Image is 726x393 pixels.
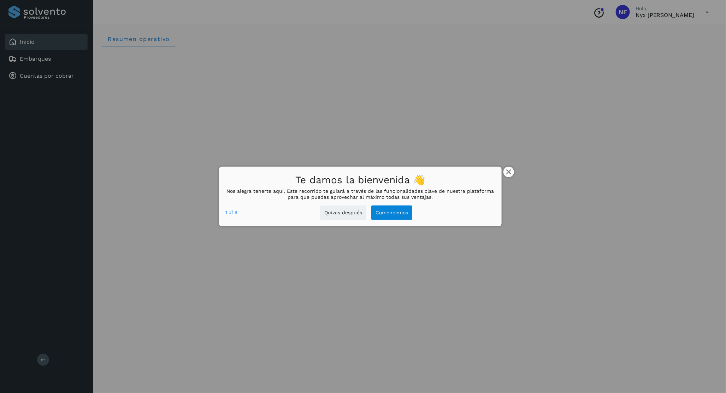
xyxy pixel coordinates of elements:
div: step 1 of 9 [225,209,237,216]
button: Quizas después [320,206,366,220]
div: 1 of 9 [225,209,237,216]
div: Te damos la bienvenida 👋Nos alegra tenerte aquí. Este recorrido te guiará a través de las funcion... [219,167,502,226]
p: Nos alegra tenerte aquí. Este recorrido te guiará a través de las funcionalidades clave de nuestr... [225,188,495,200]
button: Comencemos [371,206,412,220]
button: close, [503,167,514,177]
h1: Te damos la bienvenida 👋 [225,172,495,188]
